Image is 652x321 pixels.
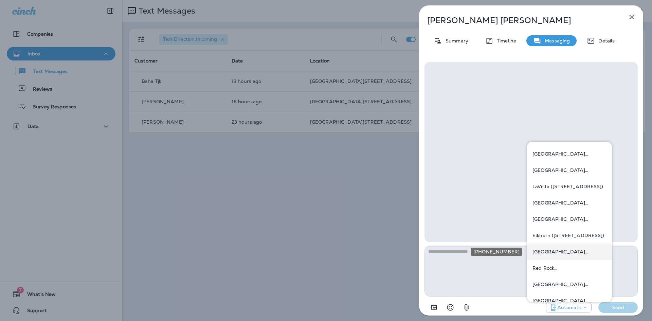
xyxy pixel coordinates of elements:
div: +1 (402) 339-2912 [527,276,612,292]
div: +1 (402) 328-9250 [527,260,612,276]
div: +1 (402) 697-9775 [527,211,612,227]
p: [PERSON_NAME] [PERSON_NAME] [427,16,613,25]
p: Timeline [493,38,516,43]
div: +1 (402) 593-8150 [527,178,612,195]
p: [GEOGRAPHIC_DATA] ([STREET_ADDRESS]) [532,167,606,173]
p: Details [595,38,615,43]
div: [PHONE_NUMBER] [471,248,522,256]
button: Add in a premade template [427,301,441,314]
div: +1 (402) 391-7280 [527,195,612,211]
p: Summary [442,38,468,43]
button: Select an emoji [443,301,457,314]
p: Messaging [541,38,570,43]
p: Red Rock ([STREET_ADDRESS]) [532,265,606,271]
p: [GEOGRAPHIC_DATA] ([STREET_ADDRESS]) [532,151,606,157]
p: Elkhorn ([STREET_ADDRESS]) [532,233,604,238]
div: +1 (402) 493-7990 [527,146,612,162]
p: [GEOGRAPHIC_DATA] ([STREET_ADDRESS]) [532,298,606,303]
p: LaVista ([STREET_ADDRESS]) [532,184,603,189]
p: [GEOGRAPHIC_DATA] ([STREET_ADDRESS]} [532,216,606,222]
p: Automatic [557,305,582,310]
div: +1 (402) 502-7400 [527,227,612,244]
div: +1 (402) 496-2450 [527,292,612,309]
p: [GEOGRAPHIC_DATA] ([STREET_ADDRESS]) [532,200,606,206]
div: +1 (402) 333-6855 [527,162,612,178]
p: [GEOGRAPHIC_DATA] ([STREET_ADDRESS]) [532,282,606,287]
p: [GEOGRAPHIC_DATA][STREET_ADDRESS] ([STREET_ADDRESS]) [532,249,606,254]
div: +1 (402) 891-8464 [527,244,612,260]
